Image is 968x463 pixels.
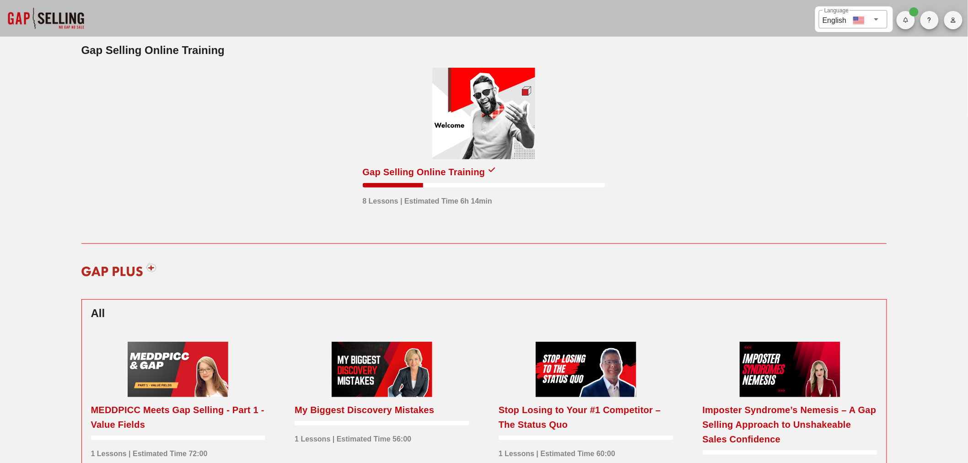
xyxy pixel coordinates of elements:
[363,165,485,179] div: Gap Selling Online Training
[819,10,887,28] div: LanguageEnglish
[91,444,208,459] div: 1 Lessons | Estimated Time 72:00
[824,7,849,14] label: Language
[909,7,919,16] span: Badge
[703,403,877,447] div: Imposter Syndrome’s Nemesis – A Gap Selling Approach to Unshakeable Sales Confidence
[499,403,673,432] div: Stop Losing to Your #1 Competitor – The Status Quo
[499,444,615,459] div: 1 Lessons | Estimated Time 60:00
[91,305,877,322] h2: All
[295,429,411,445] div: 1 Lessons | Estimated Time 56:00
[295,403,434,417] div: My Biggest Discovery Mistakes
[75,256,163,283] img: gap-plus-logo-red.svg
[91,403,266,432] div: MEDDPICC Meets Gap Selling - Part 1 - Value Fields
[81,42,887,59] h2: Gap Selling Online Training
[363,191,492,207] div: 8 Lessons | Estimated Time 6h 14min
[823,13,846,26] div: English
